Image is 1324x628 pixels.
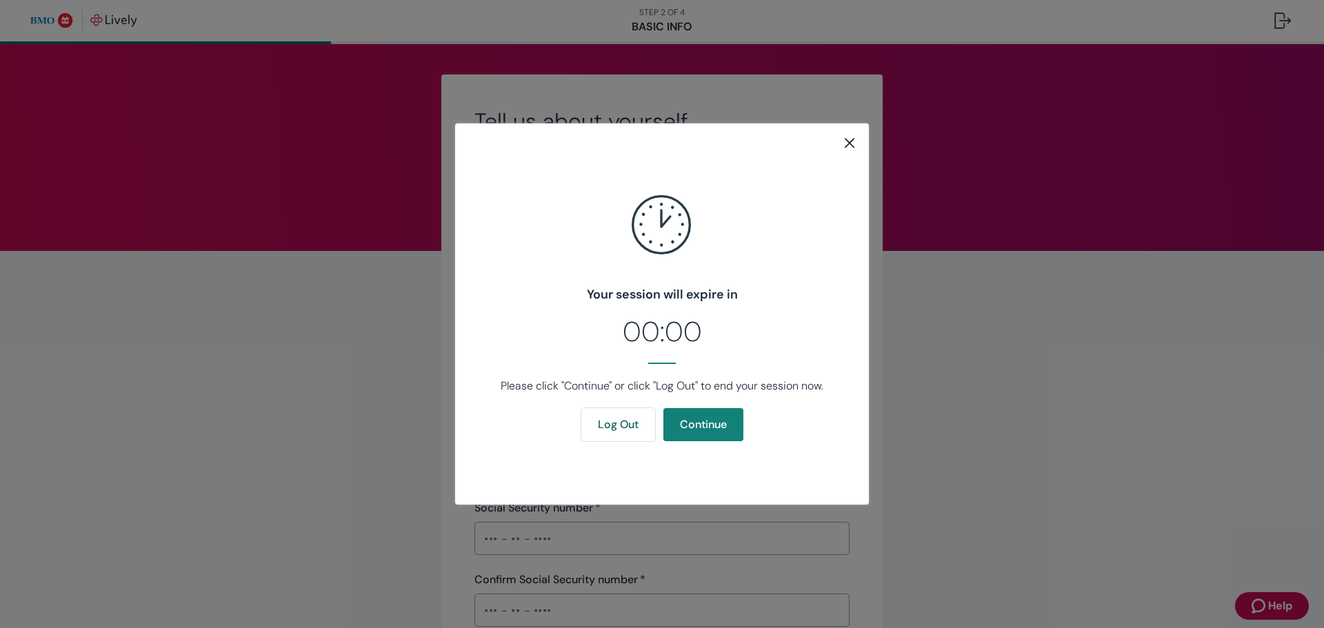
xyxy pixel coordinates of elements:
button: Continue [663,408,743,441]
svg: clock icon [607,170,717,281]
button: close button [841,134,858,151]
h4: Your session will expire in [479,285,845,304]
p: Please click "Continue" or click "Log Out" to end your session now. [492,378,832,394]
svg: close [841,134,858,151]
button: Log Out [581,408,655,441]
h2: 00:00 [479,311,845,352]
